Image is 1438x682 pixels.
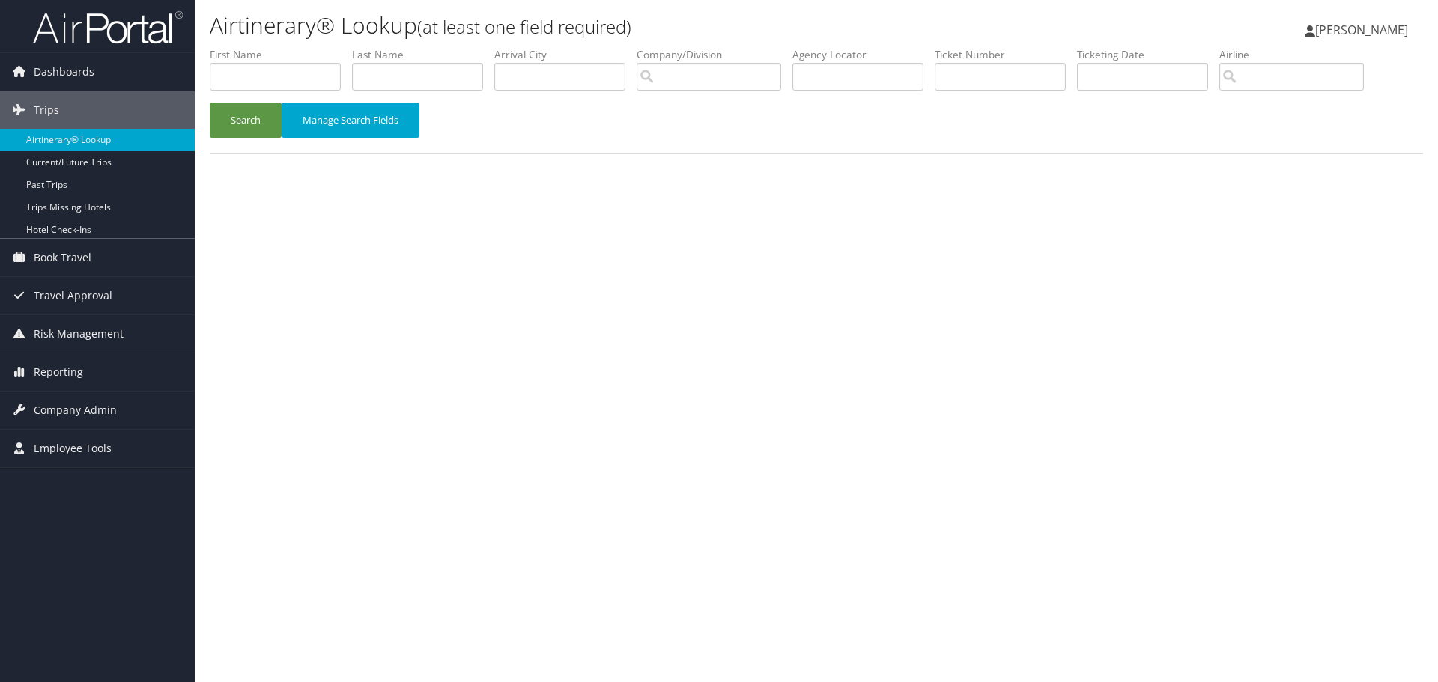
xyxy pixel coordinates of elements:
[792,47,935,62] label: Agency Locator
[34,53,94,91] span: Dashboards
[352,47,494,62] label: Last Name
[210,103,282,138] button: Search
[34,277,112,314] span: Travel Approval
[1315,22,1408,38] span: [PERSON_NAME]
[1305,7,1423,52] a: [PERSON_NAME]
[637,47,792,62] label: Company/Division
[34,392,117,429] span: Company Admin
[210,47,352,62] label: First Name
[34,315,124,353] span: Risk Management
[494,47,637,62] label: Arrival City
[33,10,183,45] img: airportal-logo.png
[1077,47,1219,62] label: Ticketing Date
[34,91,59,129] span: Trips
[34,353,83,391] span: Reporting
[417,14,631,39] small: (at least one field required)
[210,10,1019,41] h1: Airtinerary® Lookup
[1219,47,1375,62] label: Airline
[34,239,91,276] span: Book Travel
[282,103,419,138] button: Manage Search Fields
[34,430,112,467] span: Employee Tools
[935,47,1077,62] label: Ticket Number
